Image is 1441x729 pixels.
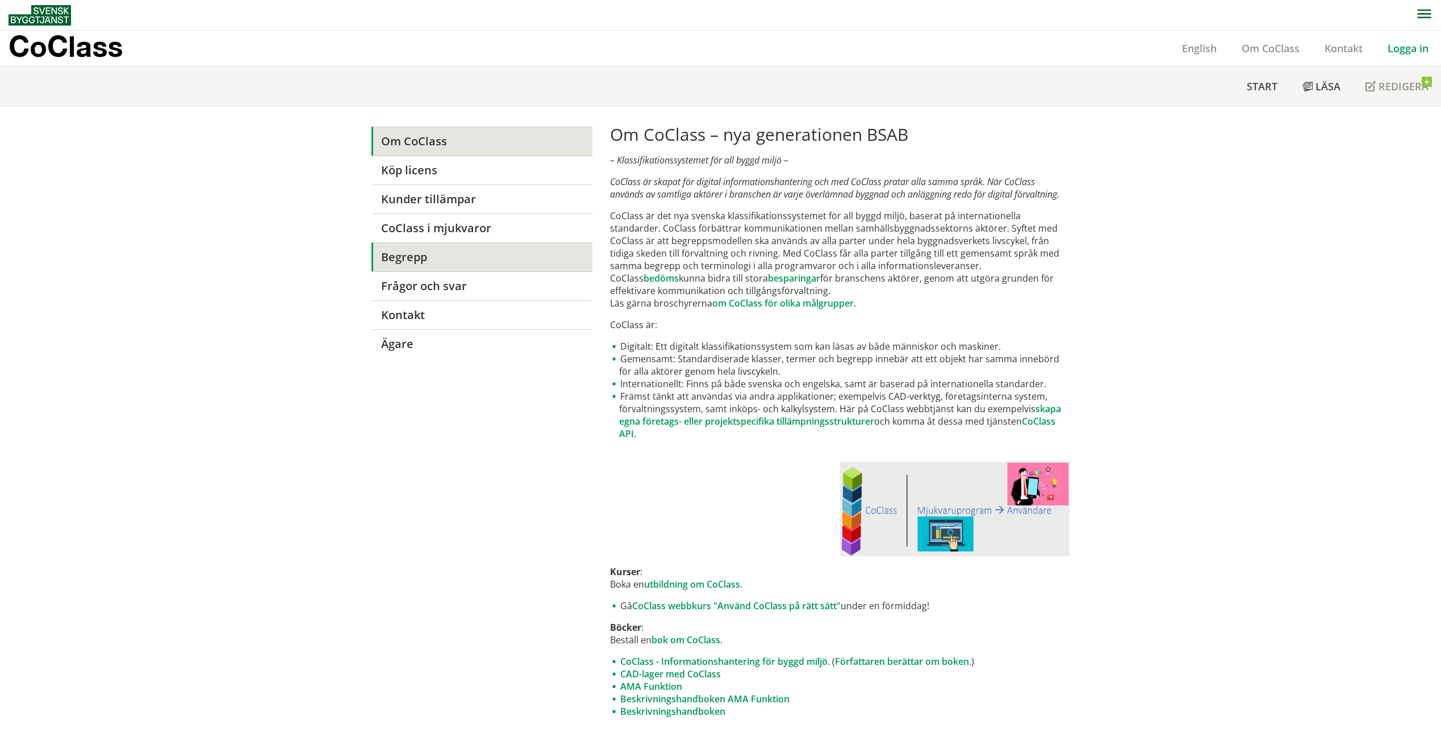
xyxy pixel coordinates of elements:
a: bedöms [644,272,679,284]
a: skapa egna företags- eller projektspecifika tillämpningsstrukturer [619,403,1061,428]
strong: Böcker [610,621,641,634]
a: Logga in [1375,41,1441,55]
li: Digitalt: Ett digitalt klassifikationssystem som kan läsas av både människor och maskiner. [610,340,1070,353]
a: om CoClass för olika målgrupper [712,297,854,309]
a: CoClass i mjukvaror [371,213,592,242]
a: Om CoClass [371,127,592,156]
p: CoClass [9,40,123,53]
p: : Beställ en . [610,621,1070,646]
a: CoClass [9,31,147,66]
p: CoClass är: [610,319,1070,331]
a: bok om CoClass [651,634,720,646]
a: Kontakt [371,300,592,329]
li: . ( .) [610,655,1070,668]
img: Svensk Byggtjänst [9,5,71,26]
img: CoClasslegohink-mjukvara-anvndare.JPG [840,462,1070,556]
span: Start [1247,79,1277,93]
a: Begrepp [371,242,592,271]
a: CoClass API [619,415,1055,440]
p: : Boka en . [610,565,1070,590]
a: English [1169,41,1229,55]
a: Start [1234,66,1290,106]
a: Läs mer om CoClass i mjukvaror [840,462,1070,556]
a: utbildning om CoClass [644,578,740,590]
a: CoClass webbkurs "Använd CoClass på rätt sätt" [632,600,841,612]
a: Frågor och svar [371,271,592,300]
a: Läsa [1290,66,1353,106]
strong: Kurser [610,565,640,578]
a: Beskrivningshandboken AMA Funktion [620,693,790,705]
a: Kontakt [1312,41,1375,55]
li: Främst tänkt att användas via andra applikationer; exempelvis CAD-verktyg, företagsinterna system... [610,390,1070,440]
li: Internationellt: Finns på både svenska och engelska, samt är baserad på internationella standarder. [610,378,1070,390]
span: Läsa [1315,79,1340,93]
a: besparingar [768,272,820,284]
a: CAD-lager med CoClass [620,668,721,680]
a: Om CoClass [1229,41,1312,55]
li: Gemensamt: Standardiserade klasser, termer och begrepp innebär att ett objekt har samma innebörd ... [610,353,1070,378]
a: Författaren berättar om boken [835,655,969,668]
em: – Klassifikationssystemet för all byggd miljö – [610,154,788,166]
h1: Om CoClass – nya generationen BSAB [610,124,1070,145]
a: Kunder tillämpar [371,185,592,213]
a: Köp licens [371,156,592,185]
em: CoClass är skapat för digital informationshantering och med CoClass pratar alla samma språk. När ... [610,175,1059,200]
a: Ägare [371,329,592,358]
a: CoClass - Informationshantering för byggd miljö [620,655,828,668]
a: Beskrivningshandboken [620,705,725,718]
p: CoClass är det nya svenska klassifikationssystemet för all byggd miljö, baserat på internationell... [610,210,1070,309]
a: AMA Funktion [620,680,682,693]
li: Gå under en förmiddag! [610,600,1070,612]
